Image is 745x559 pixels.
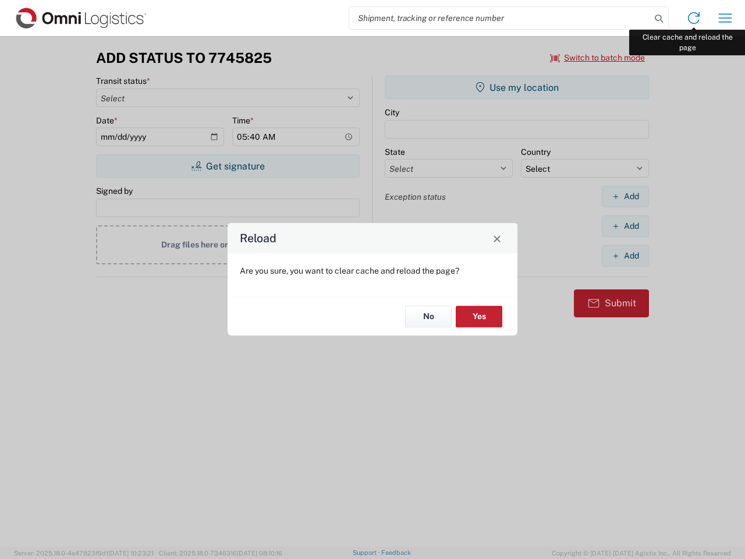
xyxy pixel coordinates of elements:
button: Yes [456,306,502,327]
button: No [405,306,452,327]
h4: Reload [240,230,276,247]
input: Shipment, tracking or reference number [349,7,651,29]
button: Close [489,230,505,246]
p: Are you sure, you want to clear cache and reload the page? [240,266,505,276]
